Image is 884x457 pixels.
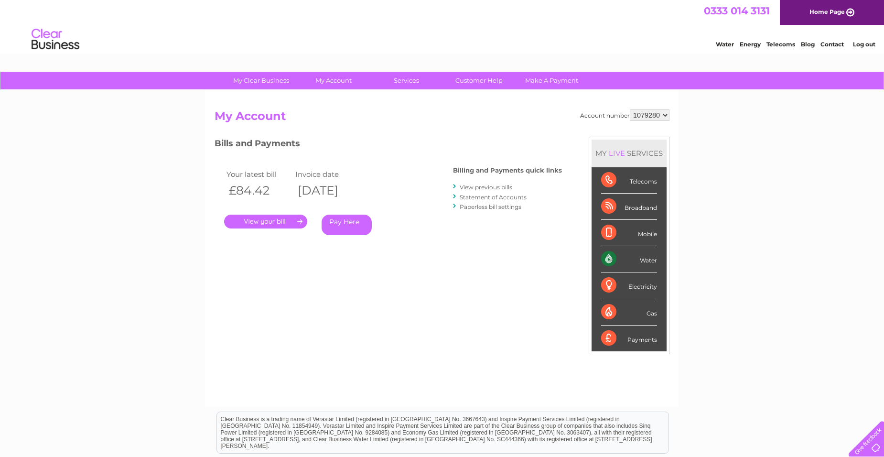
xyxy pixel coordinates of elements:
[460,203,521,210] a: Paperless bill settings
[716,41,734,48] a: Water
[453,167,562,174] h4: Billing and Payments quick links
[601,272,657,299] div: Electricity
[224,215,307,228] a: .
[766,41,795,48] a: Telecoms
[601,246,657,272] div: Water
[215,137,562,153] h3: Bills and Payments
[224,181,293,200] th: £84.42
[580,109,669,121] div: Account number
[31,25,80,54] img: logo.png
[294,72,373,89] a: My Account
[322,215,372,235] a: Pay Here
[740,41,761,48] a: Energy
[601,326,657,351] div: Payments
[601,299,657,326] div: Gas
[801,41,815,48] a: Blog
[293,181,362,200] th: [DATE]
[601,167,657,194] div: Telecoms
[222,72,301,89] a: My Clear Business
[217,5,668,46] div: Clear Business is a trading name of Verastar Limited (registered in [GEOGRAPHIC_DATA] No. 3667643...
[215,109,669,128] h2: My Account
[367,72,446,89] a: Services
[512,72,591,89] a: Make A Payment
[853,41,875,48] a: Log out
[460,194,527,201] a: Statement of Accounts
[607,149,627,158] div: LIVE
[440,72,518,89] a: Customer Help
[704,5,770,17] a: 0333 014 3131
[293,168,362,181] td: Invoice date
[592,140,667,167] div: MY SERVICES
[820,41,844,48] a: Contact
[224,168,293,181] td: Your latest bill
[601,220,657,246] div: Mobile
[601,194,657,220] div: Broadband
[460,184,512,191] a: View previous bills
